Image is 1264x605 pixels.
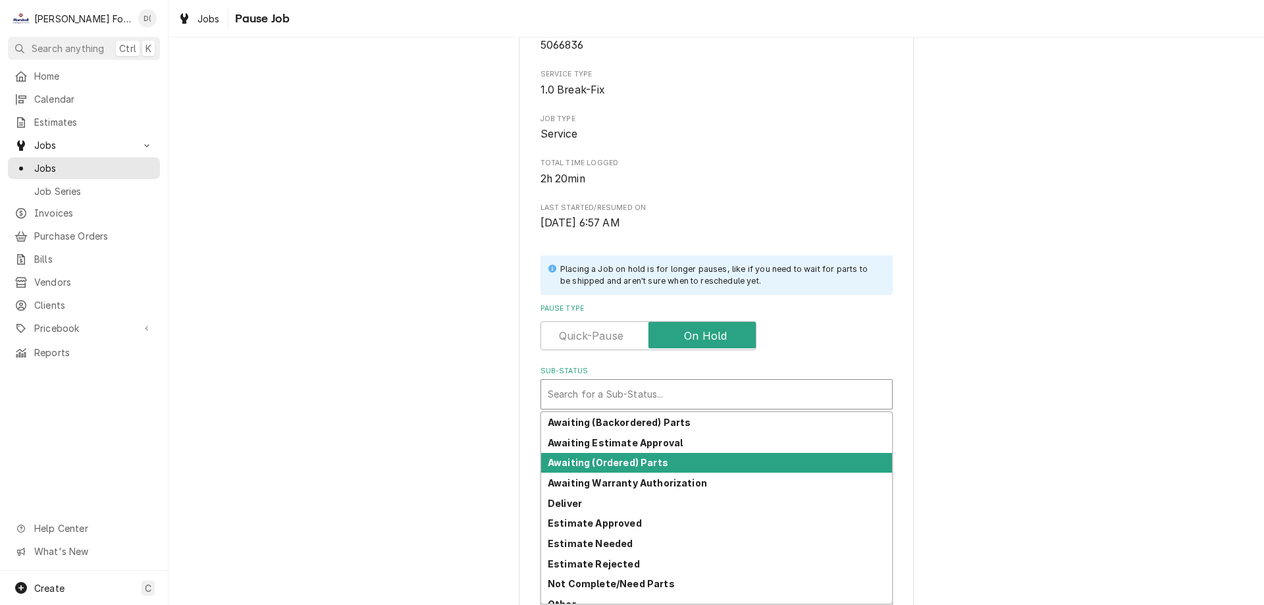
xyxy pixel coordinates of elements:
[540,39,584,51] span: 5066836
[119,41,136,55] span: Ctrl
[8,111,160,133] a: Estimates
[8,317,160,339] a: Go to Pricebook
[34,321,134,335] span: Pricebook
[34,69,153,83] span: Home
[548,457,668,468] strong: Awaiting (Ordered) Parts
[540,114,893,124] span: Job Type
[540,366,893,377] label: Sub-Status
[8,157,160,179] a: Jobs
[540,215,893,231] span: Last Started/Resumed On
[548,578,675,589] strong: Not Complete/Need Parts
[540,303,893,350] div: Pause Type
[34,115,153,129] span: Estimates
[34,252,153,266] span: Bills
[145,581,151,595] span: C
[540,171,893,187] span: Total Time Logged
[540,366,893,409] div: Sub-Status
[548,498,582,509] strong: Deliver
[145,41,151,55] span: K
[8,294,160,316] a: Clients
[34,161,153,175] span: Jobs
[8,248,160,270] a: Bills
[548,538,633,549] strong: Estimate Needed
[34,544,152,558] span: What's New
[8,225,160,247] a: Purchase Orders
[540,25,893,53] div: ID# ID
[8,202,160,224] a: Invoices
[34,298,153,312] span: Clients
[34,92,153,106] span: Calendar
[34,521,152,535] span: Help Center
[231,10,290,28] span: Pause Job
[540,303,893,314] label: Pause Type
[12,9,30,28] div: Marshall Food Equipment Service's Avatar
[560,263,880,288] div: Placing a Job on hold is for longer pauses, like if you need to wait for parts to be shipped and ...
[548,477,707,488] strong: Awaiting Warranty Authorization
[34,138,134,152] span: Jobs
[138,9,157,28] div: Derek Testa (81)'s Avatar
[8,271,160,293] a: Vendors
[8,88,160,110] a: Calendar
[8,180,160,202] a: Job Series
[540,84,606,96] span: 1.0 Break-Fix
[548,517,642,529] strong: Estimate Approved
[540,69,893,97] div: Service Type
[138,9,157,28] div: D(
[8,342,160,363] a: Reports
[540,172,585,185] span: 2h 20min
[548,417,691,428] strong: Awaiting (Backordered) Parts
[540,217,620,229] span: [DATE] 6:57 AM
[34,12,131,26] div: [PERSON_NAME] Food Equipment Service
[540,38,893,53] span: ID# ID
[34,583,65,594] span: Create
[34,206,153,220] span: Invoices
[8,540,160,562] a: Go to What's New
[548,437,683,448] strong: Awaiting Estimate Approval
[540,128,578,140] span: Service
[8,65,160,87] a: Home
[548,558,640,569] strong: Estimate Rejected
[34,184,153,198] span: Job Series
[540,158,893,169] span: Total Time Logged
[34,275,153,289] span: Vendors
[540,69,893,80] span: Service Type
[197,12,220,26] span: Jobs
[540,203,893,213] span: Last Started/Resumed On
[172,8,225,30] a: Jobs
[8,37,160,60] button: Search anythingCtrlK
[12,9,30,28] div: M
[8,134,160,156] a: Go to Jobs
[540,114,893,142] div: Job Type
[34,346,153,359] span: Reports
[540,126,893,142] span: Job Type
[8,517,160,539] a: Go to Help Center
[32,41,104,55] span: Search anything
[540,82,893,98] span: Service Type
[540,203,893,231] div: Last Started/Resumed On
[34,229,153,243] span: Purchase Orders
[540,158,893,186] div: Total Time Logged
